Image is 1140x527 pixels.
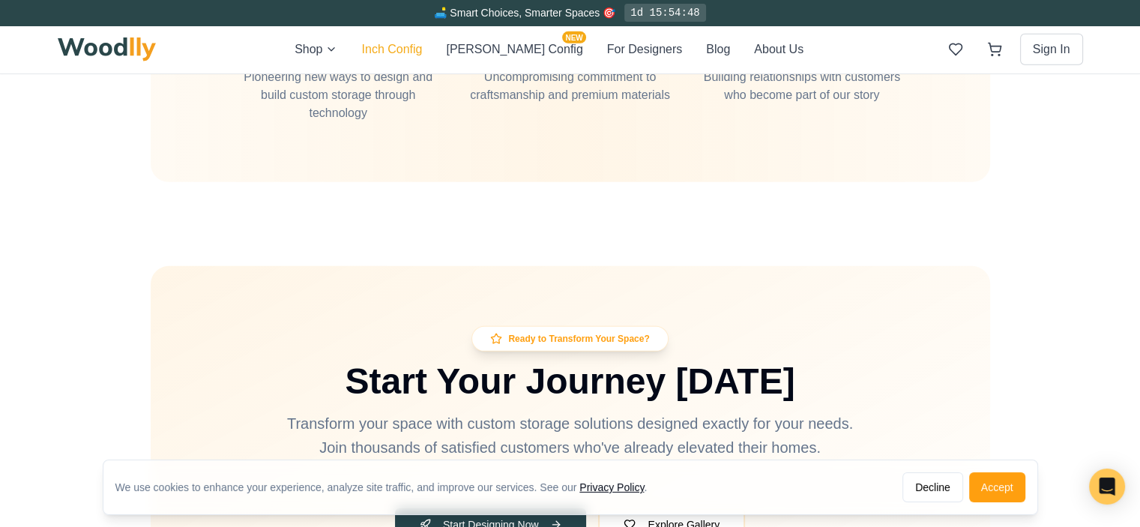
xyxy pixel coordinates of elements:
button: Inch Config [361,40,422,58]
div: Ready to Transform Your Space? [471,326,668,352]
p: Building relationships with customers who become part of our story [698,68,905,104]
button: Accept [969,472,1025,502]
button: About Us [754,40,803,58]
p: Uncompromising commitment to craftsmanship and premium materials [466,68,674,104]
p: Transform your space with custom storage solutions designed exactly for your needs. Join thousand... [283,412,858,460]
button: Decline [902,472,963,502]
button: For Designers [607,40,682,58]
button: Blog [706,40,730,58]
div: Open Intercom Messenger [1089,469,1125,505]
img: Woodlly [58,37,157,61]
span: 🛋️ Smart Choices, Smarter Spaces 🎯 [434,7,615,19]
p: Pioneering new ways to design and build custom storage through technology [235,68,442,122]
button: [PERSON_NAME] ConfigNEW [446,40,582,58]
span: NEW [562,31,585,43]
div: 1d 15:54:48 [624,4,705,22]
h2: Start Your Journey [DATE] [151,364,990,400]
button: Shop [295,40,337,58]
div: We use cookies to enhance your experience, analyze site traffic, and improve our services. See our . [115,480,660,495]
a: Privacy Policy [579,481,644,493]
button: Sign In [1020,34,1083,65]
